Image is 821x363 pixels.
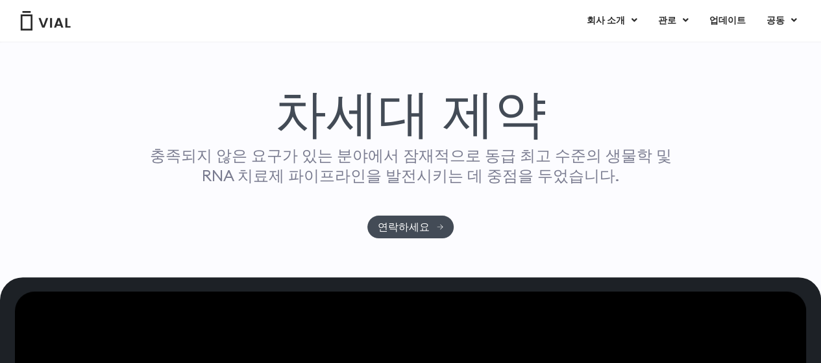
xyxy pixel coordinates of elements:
a: 연락하세요 [367,216,454,238]
font: 회사 소개 [587,14,625,27]
a: 공동메뉴 토글 [756,10,807,32]
font: 차세대 제약 [275,80,546,145]
font: 공동 [766,14,785,27]
font: 충족되지 않은 요구가 있는 분야에서 잠재적으로 동급 최고 수준의 생물학 및 RNA 치료제 파이프라인을 발전시키는 데 중점을 두었습니다. [150,145,672,185]
img: 바이알 로고 [19,11,71,31]
a: 업데이트 [699,10,755,32]
font: 연락하세요 [378,219,430,234]
font: 업데이트 [709,14,746,27]
font: 관로 [658,14,676,27]
a: 회사 소개메뉴 토글 [576,10,647,32]
a: 관로메뉴 토글 [648,10,698,32]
